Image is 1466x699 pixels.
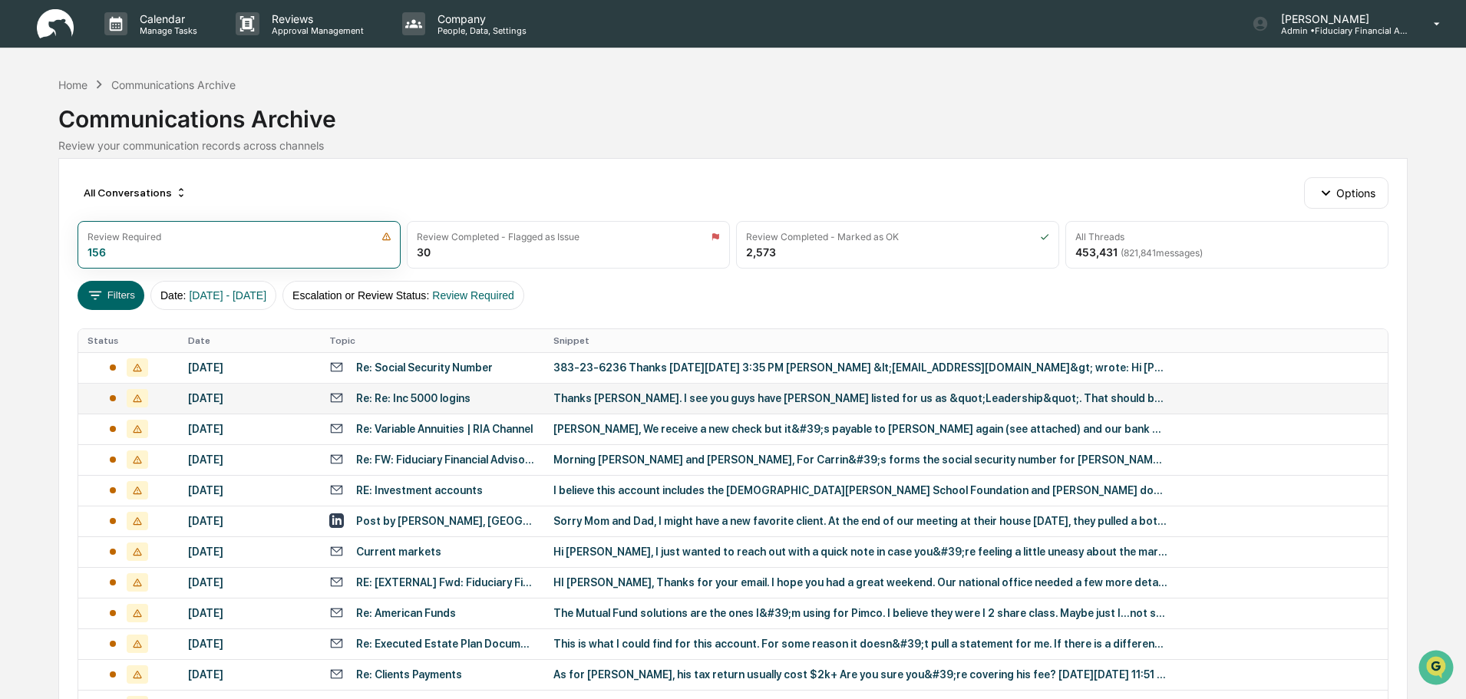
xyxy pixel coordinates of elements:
div: [PERSON_NAME], We receive a new check but it&#39;s payable to [PERSON_NAME] again (see attached) ... [553,423,1167,435]
div: Re: American Funds [356,607,456,619]
p: Company [425,12,534,25]
th: Snippet [544,329,1388,352]
div: All Threads [1075,231,1124,242]
p: Admin • Fiduciary Financial Advisors [1269,25,1412,36]
div: [DATE] [188,576,311,589]
div: [DATE] [188,392,311,404]
div: Re: Variable Annuities | RIA Channel [356,423,533,435]
p: Reviews [259,12,371,25]
a: 🗄️Attestations [105,187,196,215]
div: [DATE] [188,484,311,496]
div: 🗄️ [111,195,124,207]
div: Review Required [87,231,161,242]
iframe: Open customer support [1417,648,1458,690]
div: Re: Re: Inc 5000 logins [356,392,471,404]
th: Date [179,329,320,352]
th: Topic [320,329,544,352]
div: This is what I could find for this account. For some reason it doesn&#39;t pull a statement for m... [553,638,1167,650]
button: Escalation or Review Status:Review Required [282,281,524,310]
div: HI [PERSON_NAME], Thanks for your email. I hope you had a great weekend. Our national office need... [553,576,1167,589]
a: 🖐️Preclearance [9,187,105,215]
div: The Mutual Fund solutions are the ones I&#39;m using for Pimco. I believe they were I 2 share cla... [553,607,1167,619]
div: Re: Clients Payments [356,668,462,681]
div: RE: [EXTERNAL] Fwd: Fiduciary Financial Advisors [356,576,535,589]
div: Review Completed - Marked as OK [746,231,899,242]
div: Communications Archive [111,78,236,91]
button: Date:[DATE] - [DATE] [150,281,276,310]
span: Review Required [432,289,514,302]
div: [DATE] [188,515,311,527]
p: People, Data, Settings [425,25,534,36]
span: Attestations [127,193,190,209]
th: Status [78,329,178,352]
div: 383-23-6236 Thanks [DATE][DATE] 3:35 PM [PERSON_NAME] &lt;[EMAIL_ADDRESS][DOMAIN_NAME]&gt; wrote:... [553,361,1167,374]
div: 🖐️ [15,195,28,207]
p: [PERSON_NAME] [1269,12,1412,25]
div: As for [PERSON_NAME], his tax return usually cost $2k+ Are you sure you&#39;re covering his fee? ... [553,668,1167,681]
span: Preclearance [31,193,99,209]
div: Re: Executed Estate Plan Documents [356,638,535,650]
img: icon [1040,232,1049,242]
p: Approval Management [259,25,371,36]
img: icon [381,232,391,242]
div: [DATE] [188,453,311,466]
div: We're available if you need us! [52,133,194,145]
div: Review Completed - Flagged as Issue [417,231,579,242]
span: [DATE] - [DATE] [189,289,266,302]
div: [DATE] [188,423,311,435]
div: Re: Social Security Number [356,361,493,374]
img: 1746055101610-c473b297-6a78-478c-a979-82029cc54cd1 [15,117,43,145]
div: Post by [PERSON_NAME], [GEOGRAPHIC_DATA] [356,515,535,527]
div: Start new chat [52,117,252,133]
div: 30 [417,246,431,259]
div: Morning [PERSON_NAME] and [PERSON_NAME], For Carrin&#39;s forms the social security number for [P... [553,453,1167,466]
input: Clear [40,70,253,86]
div: Communications Archive [58,93,1407,133]
div: All Conversations [78,180,193,205]
button: Options [1304,177,1388,208]
div: [DATE] [188,607,311,619]
img: icon [711,232,720,242]
div: 2,573 [746,246,776,259]
div: [DATE] [188,361,311,374]
span: ( 821,841 messages) [1121,247,1203,259]
div: Home [58,78,87,91]
div: [DATE] [188,638,311,650]
button: Filters [78,281,144,310]
div: Current markets [356,546,441,558]
div: [DATE] [188,668,311,681]
span: Pylon [153,260,186,272]
button: Start new chat [261,122,279,140]
span: Data Lookup [31,223,97,238]
div: RE: Investment accounts [356,484,483,496]
a: Powered byPylon [108,259,186,272]
div: 156 [87,246,106,259]
div: 453,431 [1075,246,1203,259]
div: Hi [PERSON_NAME], I just wanted to reach out with a quick note in case you&#39;re feeling a littl... [553,546,1167,558]
div: Thanks [PERSON_NAME]. I see you guys have [PERSON_NAME] listed for us as &quot;Leadership&quot;. ... [553,392,1167,404]
div: Review your communication records across channels [58,139,1407,152]
div: Re: FW: Fiduciary Financial Advisors l Adding Viewing Only Authorization [356,453,535,466]
div: Sorry Mom and Dad, I might have a new favorite client. At the end of our meeting at their house [... [553,515,1167,527]
a: 🔎Data Lookup [9,216,103,244]
p: Manage Tasks [127,25,205,36]
div: I believe this account includes the [DEMOGRAPHIC_DATA][PERSON_NAME] School Foundation and [PERSON... [553,484,1167,496]
div: 🔎 [15,224,28,236]
p: How can we help? [15,32,279,57]
p: Calendar [127,12,205,25]
div: [DATE] [188,546,311,558]
img: logo [37,9,74,39]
